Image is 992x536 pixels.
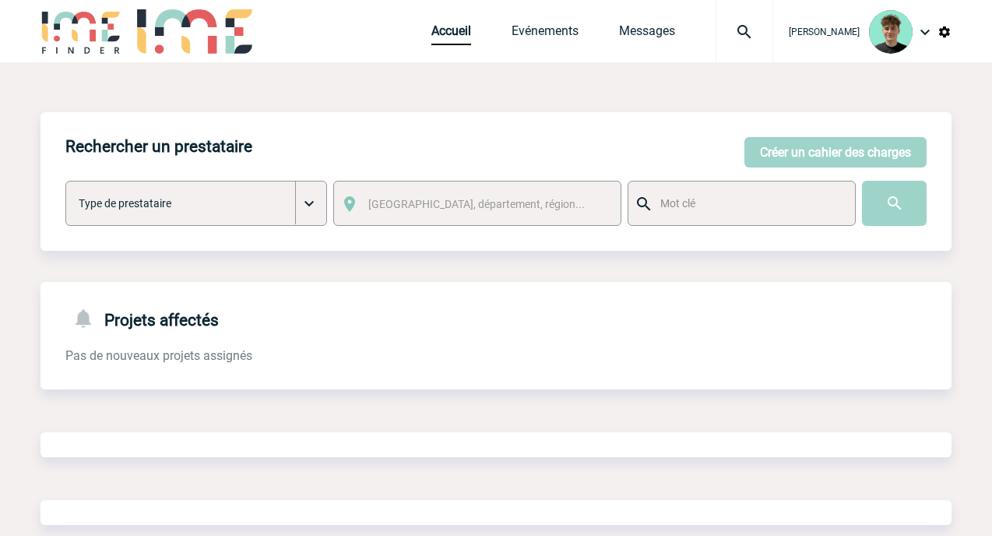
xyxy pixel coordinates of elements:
a: Evénements [512,23,579,45]
input: Mot clé [656,193,841,213]
h4: Projets affectés [65,307,219,330]
img: IME-Finder [40,9,121,54]
h4: Rechercher un prestataire [65,137,252,156]
span: [PERSON_NAME] [789,26,860,37]
img: 131612-0.png [869,10,913,54]
img: notifications-24-px-g.png [72,307,104,330]
span: Pas de nouveaux projets assignés [65,348,252,363]
a: Accueil [431,23,471,45]
a: Messages [619,23,675,45]
span: [GEOGRAPHIC_DATA], département, région... [368,198,585,210]
input: Submit [862,181,927,226]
